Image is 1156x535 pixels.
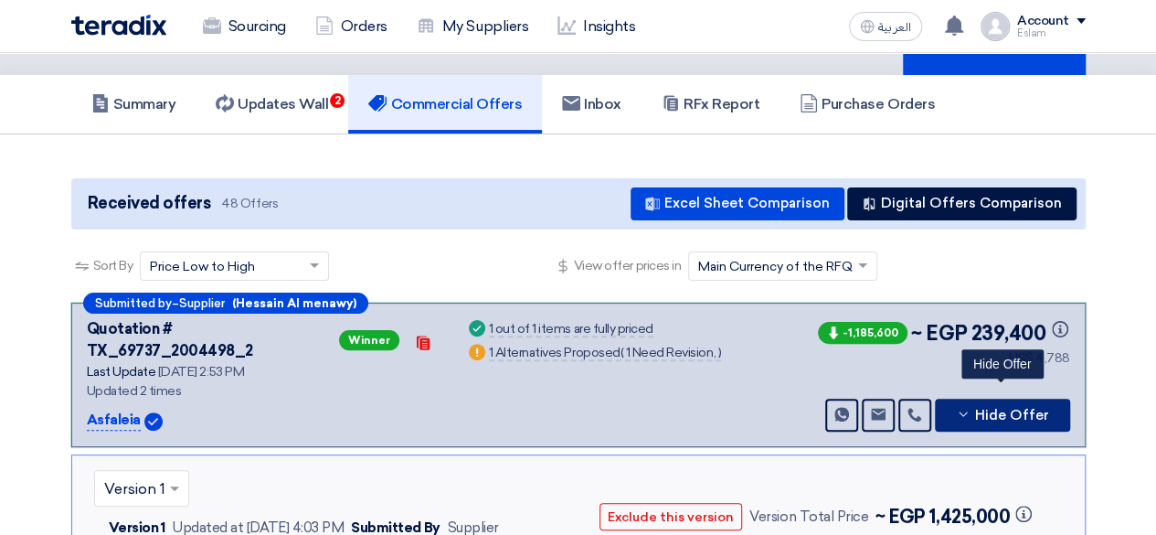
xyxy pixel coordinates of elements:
[301,6,402,47] a: Orders
[83,293,368,314] div: –
[814,348,1069,368] div: US$ 4,788
[543,6,650,47] a: Insights
[87,318,335,362] div: Quotation # TX_69737_2004498_2
[818,322,907,344] span: -1,185,600
[1017,28,1086,38] div: Eslam
[542,75,642,134] a: Inbox
[71,15,166,36] img: Teradix logo
[330,93,345,108] span: 2
[642,75,780,134] a: RFx Report
[88,191,211,216] span: Received offers
[158,364,244,380] span: [DATE] 2:53 PM
[926,318,968,348] span: EGP
[402,6,543,47] a: My Suppliers
[93,256,133,275] span: Sort By
[489,323,653,337] div: 1 out of 1 items are fully priced
[849,12,922,41] button: العربية
[981,12,1010,41] img: profile_test.png
[929,506,1034,528] span: 1,425,000
[662,95,759,113] h5: RFx Report
[71,75,196,134] a: Summary
[970,318,1069,348] span: 239,400
[179,297,225,309] span: Supplier
[216,95,328,113] h5: Updates Wall
[961,349,1044,379] div: Hide Offer
[800,95,935,113] h5: Purchase Orders
[889,506,926,528] span: EGP
[626,345,716,360] span: 1 Need Revision,
[87,364,156,380] span: Last Update
[599,503,742,530] button: Exclude this version
[574,256,681,275] span: View offer prices in
[348,75,542,134] a: Commercial Offers
[847,187,1076,220] button: Digital Offers Comparison
[875,506,886,528] span: ~
[368,95,522,113] h5: Commercial Offers
[91,95,176,113] h5: Summary
[562,95,621,113] h5: Inbox
[717,345,721,360] span: )
[1017,14,1069,29] div: Account
[339,330,399,350] span: Winner
[631,187,844,220] button: Excel Sheet Comparison
[878,21,911,34] span: العربية
[150,257,255,276] span: Price Low to High
[188,6,301,47] a: Sourcing
[95,297,172,309] span: Submitted by
[975,409,1049,423] span: Hide Offer
[489,347,721,361] div: 1 Alternatives Proposed
[935,399,1070,432] button: Hide Offer
[196,75,348,134] a: Updates Wall2
[87,410,141,432] p: Asfaleia
[620,345,623,360] span: (
[221,195,278,212] span: 48 Offers
[87,381,443,401] div: Updated 2 times
[780,75,955,134] a: Purchase Orders
[911,318,922,348] span: ~
[232,297,356,309] b: (Hessain Al menawy)
[749,507,868,528] div: Version Total Price
[144,412,163,431] img: Verified Account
